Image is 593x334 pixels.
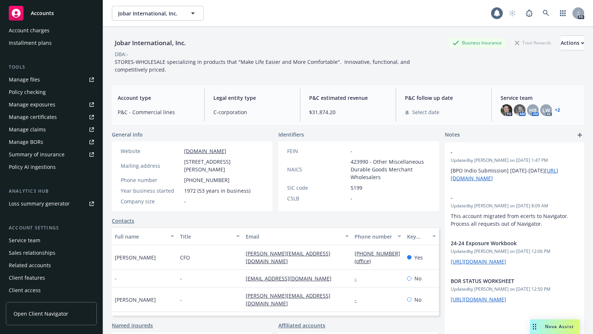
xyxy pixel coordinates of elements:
div: BOR STATUS WORKSHEETUpdatedby [PERSON_NAME] on [DATE] 12:50 PM[URL][DOMAIN_NAME] [445,271,584,309]
a: Summary of insurance [6,149,97,160]
a: Search [539,6,553,21]
button: Phone number [352,228,404,245]
span: P&C estimated revenue [309,94,387,102]
div: Installment plans [9,37,52,49]
span: Updated by [PERSON_NAME] on [DATE] 8:09 AM [451,203,578,209]
span: Legal entity type [213,94,291,102]
a: Start snowing [505,6,520,21]
button: Nova Assist [530,319,580,334]
span: - [180,296,182,304]
a: Client features [6,272,97,284]
span: STORES-WHOLESALE specializing in products that "Make Life Easier and More Comfortable". Innovativ... [115,58,411,73]
span: 24-24 Exposure Workbook [451,239,559,247]
a: Named insureds [112,322,153,329]
div: Year business started [121,187,181,195]
img: photo [514,104,526,116]
span: BOR STATUS WORKSHEET [451,277,559,285]
a: [URL][DOMAIN_NAME] [451,258,506,265]
img: photo [501,104,512,116]
a: Switch app [556,6,570,21]
a: Account charges [6,25,97,36]
div: Manage files [9,74,40,86]
span: C-corporation [213,108,291,116]
div: Related accounts [9,259,51,271]
span: Updated by [PERSON_NAME] on [DATE] 12:50 PM [451,286,578,293]
span: 423990 - Other Miscellaneous Durable Goods Merchant Wholesalers [351,158,430,181]
div: CSLB [287,195,348,202]
span: Updated by [PERSON_NAME] on [DATE] 1:47 PM [451,157,578,164]
a: [PERSON_NAME][EMAIL_ADDRESS][DOMAIN_NAME] [246,250,330,265]
div: -Updatedby [PERSON_NAME] on [DATE] 1:47 PM[BPO Indio Submission] [DATE]-[DATE][URL][DOMAIN_NAME] [445,142,584,188]
div: Client features [9,272,45,284]
span: CFO [180,254,190,261]
span: [PERSON_NAME] [115,254,156,261]
button: Full name [112,228,177,245]
a: [PERSON_NAME][EMAIL_ADDRESS][DOMAIN_NAME] [246,292,330,307]
span: - [180,275,182,282]
div: Policy checking [9,86,46,98]
span: [PERSON_NAME] [115,296,156,304]
span: - [451,148,559,156]
span: Jobar International, Inc. [118,10,182,17]
div: FEIN [287,147,348,155]
button: Actions [561,36,584,50]
a: add [575,131,584,139]
a: Manage BORs [6,136,97,148]
div: Total Rewards [511,38,555,47]
a: Report a Bug [522,6,537,21]
button: Title [177,228,242,245]
span: P&C follow up date [405,94,483,102]
span: - [351,195,352,202]
span: - [184,197,186,205]
span: - [115,275,117,282]
span: [STREET_ADDRESS][PERSON_NAME] [184,158,264,173]
a: Manage files [6,74,97,86]
div: Service team [9,235,40,246]
a: Policy AI ingestions [6,161,97,173]
a: [PHONE_NUMBER] (office) [355,250,400,265]
div: Account charges [9,25,50,36]
span: [PHONE_NUMBER] [184,176,230,184]
span: This account migrated from ecerts to Navigator. Process all requests out of Navigator. [451,213,570,227]
a: Loss summary generator [6,198,97,210]
div: Policy AI ingestions [9,161,56,173]
span: - [351,147,352,155]
div: Manage certificates [9,111,57,123]
span: - [451,194,559,202]
span: Service team [501,94,578,102]
span: Account type [118,94,195,102]
a: [EMAIL_ADDRESS][DOMAIN_NAME] [246,275,337,282]
div: Phone number [355,233,393,240]
a: Manage certificates [6,111,97,123]
div: DBA: - [115,50,128,58]
span: P&C - Commercial lines [118,108,195,116]
div: Title [180,233,231,240]
div: Tools [6,63,97,71]
div: Summary of insurance [9,149,65,160]
span: Accounts [31,10,54,16]
a: [DOMAIN_NAME] [184,148,226,155]
div: SIC code [287,184,348,192]
div: Account settings [6,224,97,232]
div: Manage exposures [9,99,55,110]
div: Drag to move [530,319,539,334]
div: Loss summary generator [9,198,70,210]
span: HB [529,106,537,114]
span: Select date [412,108,439,116]
span: $31,874.20 [309,108,387,116]
div: 24-24 Exposure WorkbookUpdatedby [PERSON_NAME] on [DATE] 12:06 PM[URL][DOMAIN_NAME] [445,233,584,271]
div: Mailing address [121,162,181,170]
div: Key contact [407,233,428,240]
span: Updated by [PERSON_NAME] on [DATE] 12:06 PM [451,248,578,255]
div: Business Insurance [449,38,505,47]
div: Full name [115,233,166,240]
a: Policy checking [6,86,97,98]
span: Identifiers [278,131,304,138]
span: Open Client Navigator [14,310,68,317]
a: - [355,275,362,282]
span: Nova Assist [545,323,574,330]
div: Website [121,147,181,155]
div: Sales relationships [9,247,55,259]
span: No [414,275,421,282]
